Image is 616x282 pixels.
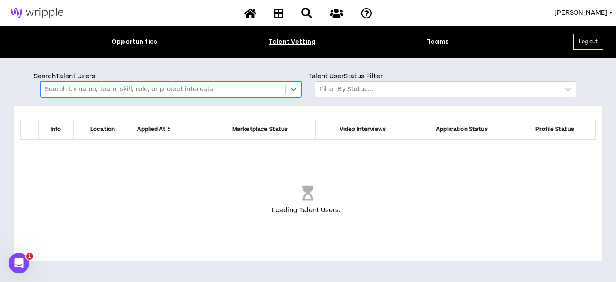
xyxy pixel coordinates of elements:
[315,120,410,139] th: Video Interviews
[9,253,29,273] iframe: Intercom live chat
[38,120,73,139] th: Info
[137,125,199,133] span: Applied At
[73,120,132,139] th: Location
[573,34,603,50] button: Log out
[34,72,308,81] p: Search Talent Users
[410,120,514,139] th: Application Status
[26,253,33,260] span: 1
[205,120,315,139] th: Marketplace Status
[308,72,583,81] p: Talent User Status Filter
[514,120,595,139] th: Profile Status
[272,206,344,215] p: Loading Talent Users .
[554,8,607,18] span: [PERSON_NAME]
[111,37,157,46] div: Opportunities
[427,37,449,46] div: Teams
